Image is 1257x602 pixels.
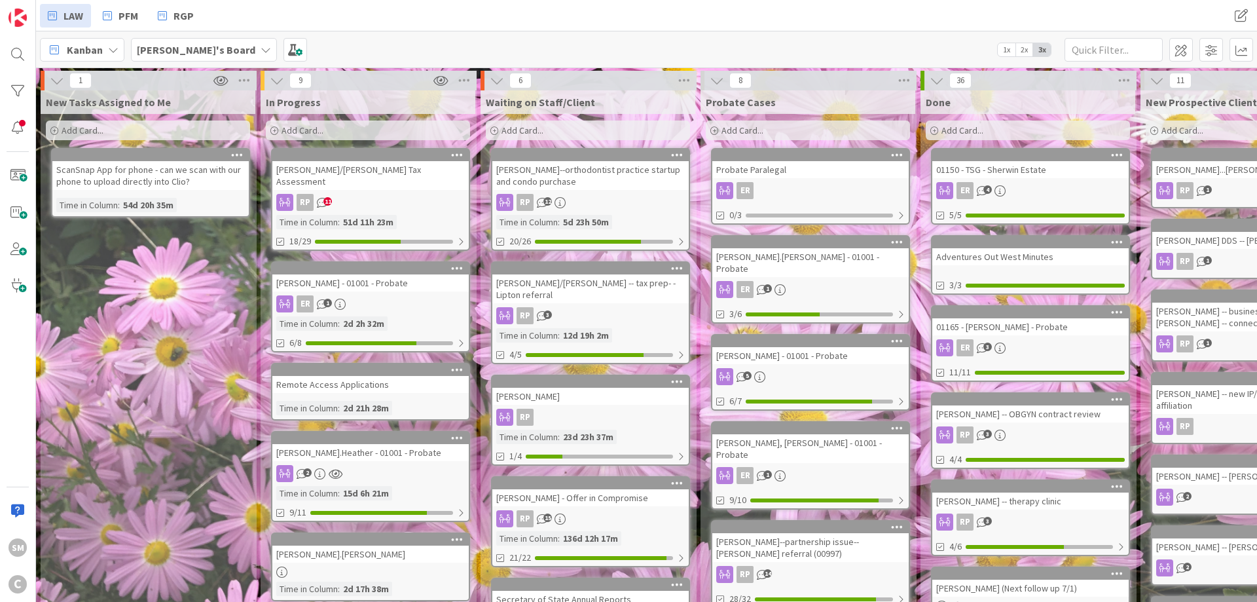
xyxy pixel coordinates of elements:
[998,43,1015,56] span: 1x
[276,401,338,415] div: Time in Column
[323,299,332,307] span: 1
[932,307,1129,335] div: 01165 - [PERSON_NAME] - Probate
[1169,73,1192,88] span: 11
[721,124,763,136] span: Add Card...
[272,432,469,461] div: [PERSON_NAME].Heather - 01001 - Probate
[763,284,772,293] span: 1
[271,363,470,421] a: Remote Access ApplicationsTime in Column:2d 21h 28m
[558,215,560,229] span: :
[517,510,534,527] div: RP
[711,421,910,510] a: [PERSON_NAME], [PERSON_NAME] - 01001 - ProbateER9/10
[272,444,469,461] div: [PERSON_NAME].Heather - 01001 - Probate
[509,449,522,463] span: 1/4
[9,538,27,557] div: SM
[150,4,202,28] a: RGP
[932,580,1129,597] div: [PERSON_NAME] (Next follow up 7/1)
[492,263,689,303] div: [PERSON_NAME]/[PERSON_NAME] -- tax prep- - Lipton referral
[271,431,470,522] a: [PERSON_NAME].Heather - 01001 - ProbateTime in Column:15d 6h 21m9/11
[931,480,1130,556] a: [PERSON_NAME] -- therapy clinicRP4/6
[338,401,340,415] span: :
[949,453,962,466] span: 4/4
[712,434,909,463] div: [PERSON_NAME], [PERSON_NAME] - 01001 - Probate
[706,96,776,109] span: Probate Cases
[712,248,909,277] div: [PERSON_NAME].[PERSON_NAME] - 01001 - Probate
[272,295,469,312] div: ER
[272,534,469,563] div: [PERSON_NAME].[PERSON_NAME]
[543,514,552,522] span: 15
[729,394,742,408] span: 6/7
[509,235,531,248] span: 20/26
[932,481,1129,510] div: [PERSON_NAME] -- therapy clinic
[338,486,340,500] span: :
[118,8,138,24] span: PFM
[560,531,621,546] div: 136d 12h 17m
[1065,38,1163,62] input: Quick Filter...
[560,430,617,444] div: 23d 23h 37m
[983,430,992,438] span: 3
[560,328,612,343] div: 12d 19h 2m
[712,335,909,364] div: [PERSON_NAME] - 01001 - Probate
[492,307,689,324] div: RP
[492,161,689,190] div: [PERSON_NAME]--orthodontist practice startup and condo purchase
[932,161,1129,178] div: 01150 - TSG - Sherwin Estate
[729,208,742,222] span: 0/3
[340,401,392,415] div: 2d 21h 28m
[711,235,910,324] a: [PERSON_NAME].[PERSON_NAME] - 01001 - ProbateER3/6
[1176,253,1193,270] div: RP
[9,9,27,27] img: Visit kanbanzone.com
[340,316,388,331] div: 2d 2h 32m
[543,197,552,206] span: 12
[1183,563,1192,571] span: 2
[932,236,1129,265] div: Adventures Out West Minutes
[323,197,332,206] span: 11
[956,339,974,356] div: ER
[289,506,306,519] span: 9/11
[932,248,1129,265] div: Adventures Out West Minutes
[272,364,469,393] div: Remote Access Applications
[492,194,689,211] div: RP
[118,198,120,212] span: :
[64,8,83,24] span: LAW
[517,307,534,324] div: RP
[932,149,1129,178] div: 01150 - TSG - Sherwin Estate
[496,531,558,546] div: Time in Column
[1183,492,1192,500] span: 2
[271,261,470,352] a: [PERSON_NAME] - 01001 - ProbateERTime in Column:2d 2h 32m6/8
[763,569,772,578] span: 14
[492,489,689,506] div: [PERSON_NAME] - Offer in Compromise
[931,148,1130,225] a: 01150 - TSG - Sherwin EstateER5/5
[956,426,974,443] div: RP
[712,161,909,178] div: Probate Paralegal
[712,521,909,562] div: [PERSON_NAME]--partnership issue--[PERSON_NAME] referral (00997)
[712,182,909,199] div: ER
[51,148,250,217] a: ScanSnap App for phone - can we scan with our phone to upload directly into Clio?Time in Column:5...
[40,4,91,28] a: LAW
[491,261,690,364] a: [PERSON_NAME]/[PERSON_NAME] -- tax prep- - Lipton referralRPTime in Column:12d 19h 2m4/5
[1161,124,1203,136] span: Add Card...
[737,182,754,199] div: ER
[492,510,689,527] div: RP
[492,376,689,405] div: [PERSON_NAME]
[1203,185,1212,194] span: 1
[1176,182,1193,199] div: RP
[926,96,951,109] span: Done
[509,551,531,565] span: 21/22
[501,124,543,136] span: Add Card...
[712,467,909,484] div: ER
[949,73,972,88] span: 36
[1176,335,1193,352] div: RP
[9,575,27,593] div: C
[949,540,962,554] span: 4/6
[492,409,689,426] div: RP
[340,215,397,229] div: 51d 11h 23m
[272,194,469,211] div: RP
[272,546,469,563] div: [PERSON_NAME].[PERSON_NAME]
[712,423,909,463] div: [PERSON_NAME], [PERSON_NAME] - 01001 - Probate
[932,514,1129,531] div: RP
[932,394,1129,423] div: [PERSON_NAME] -- OBGYN contract review
[983,343,992,351] span: 3
[120,198,177,212] div: 54d 20h 35m
[496,430,558,444] div: Time in Column
[1176,418,1193,435] div: RP
[932,493,1129,510] div: [PERSON_NAME] -- therapy clinic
